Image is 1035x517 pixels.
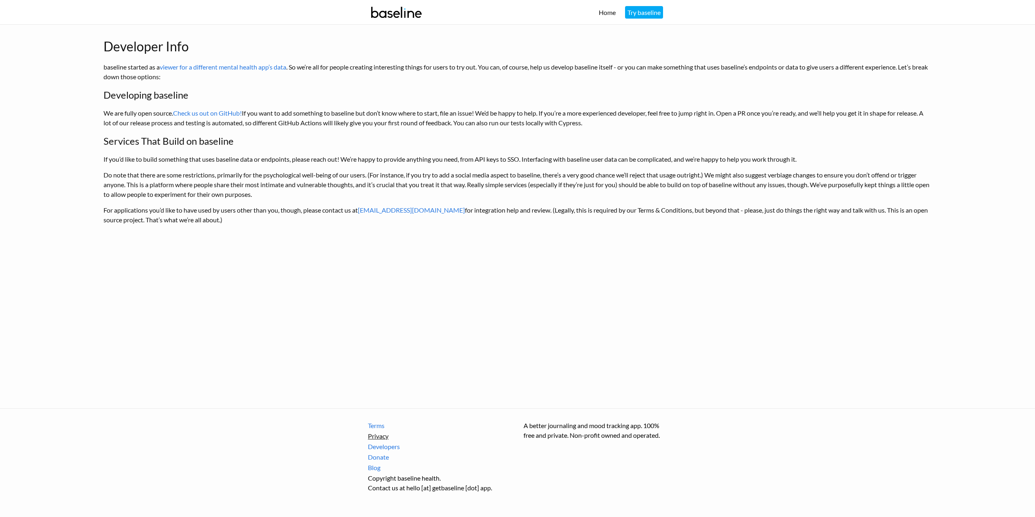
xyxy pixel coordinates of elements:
[103,170,931,199] p: Do note that there are some restrictions, primarily for the psychological well-being of our users...
[358,206,465,214] a: [EMAIL_ADDRESS][DOMAIN_NAME]
[368,452,511,462] a: Donate
[368,421,511,430] a: Terms
[103,88,931,102] h2: Developing baseline
[103,205,931,225] p: For applications you’d like to have used by users other than you, though, please contact us at fo...
[368,442,511,452] a: Developers
[524,421,667,440] p: A better journaling and mood tracking app. 100% free and private. Non-profit owned and operated.
[103,154,931,164] p: If you’d like to build something that uses baseline data or endpoints, please reach out! We’re ha...
[160,63,286,71] a: viewer for a different mental health app’s data
[103,108,931,128] p: We are fully open source. If you want to add something to baseline but don’t know where to start,...
[368,463,511,473] a: Blog
[173,109,242,117] a: Check us out on GitHub!
[368,473,511,493] p: Copyright baseline health. Contact us at hello [at] getbaseline [dot] app.
[103,37,931,56] h1: Developer Info
[103,62,931,82] p: baseline started as a . So we’re all for people creating interesting things for users to try out....
[103,134,931,148] h2: Services That Build on baseline
[599,8,616,16] a: Home
[368,1,425,23] img: baseline
[625,6,663,19] a: Try baseline
[368,431,511,441] a: Privacy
